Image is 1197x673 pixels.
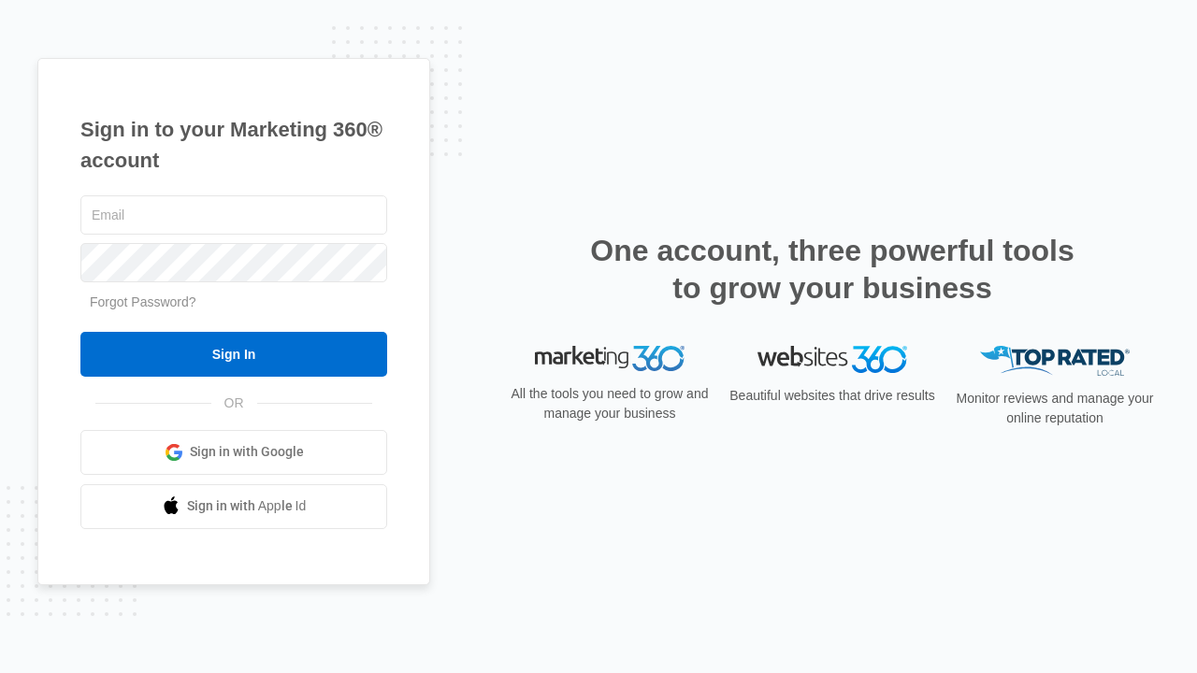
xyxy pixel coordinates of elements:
[728,386,937,406] p: Beautiful websites that drive results
[90,294,196,309] a: Forgot Password?
[80,430,387,475] a: Sign in with Google
[950,389,1160,428] p: Monitor reviews and manage your online reputation
[505,384,714,423] p: All the tools you need to grow and manage your business
[80,114,387,176] h1: Sign in to your Marketing 360® account
[187,496,307,516] span: Sign in with Apple Id
[190,442,304,462] span: Sign in with Google
[211,394,257,413] span: OR
[80,195,387,235] input: Email
[80,332,387,377] input: Sign In
[980,346,1130,377] img: Top Rated Local
[80,484,387,529] a: Sign in with Apple Id
[584,232,1080,307] h2: One account, three powerful tools to grow your business
[535,346,685,372] img: Marketing 360
[757,346,907,373] img: Websites 360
